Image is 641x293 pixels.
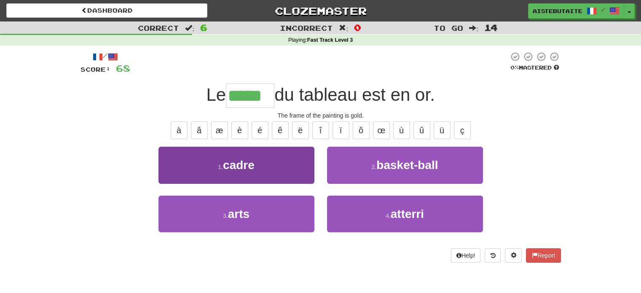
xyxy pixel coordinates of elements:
button: î [312,121,329,139]
div: / [80,51,130,62]
span: Correct [138,24,179,32]
small: 1 . [218,164,223,170]
button: Round history (alt+y) [485,248,501,263]
span: atterri [391,207,424,220]
a: Dashboard [6,3,207,18]
button: ê [272,121,289,139]
span: : [469,24,478,32]
span: du tableau est en or. [274,85,435,105]
span: Score: [80,66,111,73]
button: è [231,121,248,139]
button: ù [393,121,410,139]
span: 0 % [510,64,519,71]
button: û [413,121,430,139]
div: The frame of the painting is gold. [80,111,561,120]
a: Clozemaster [220,3,421,18]
span: / [601,7,605,13]
small: 2 . [372,164,377,170]
button: 1.cadre [158,147,314,183]
button: 4.atterri [327,196,483,232]
button: à [171,121,188,139]
small: 3 . [223,212,228,219]
span: : [185,24,194,32]
span: 68 [116,63,130,73]
button: 2.basket-ball [327,147,483,183]
button: ô [353,121,370,139]
span: To go [434,24,463,32]
span: : [339,24,348,32]
span: AisteButaite [533,7,582,15]
span: arts [228,207,249,220]
button: 3.arts [158,196,314,232]
button: Help! [451,248,481,263]
strong: Fast Track Level 3 [307,37,353,43]
a: AisteButaite / [528,3,624,19]
button: œ [373,121,390,139]
div: Mastered [509,64,561,72]
span: cadre [223,159,255,172]
button: é [252,121,268,139]
button: ç [454,121,471,139]
button: ï [333,121,349,139]
button: Report [526,248,561,263]
span: basket-ball [376,159,438,172]
span: Incorrect [280,24,333,32]
span: Le [206,85,226,105]
button: â [191,121,208,139]
button: æ [211,121,228,139]
span: 6 [200,22,207,32]
span: 14 [484,22,498,32]
span: 0 [354,22,361,32]
button: ü [434,121,451,139]
small: 4 . [386,212,391,219]
button: ë [292,121,309,139]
